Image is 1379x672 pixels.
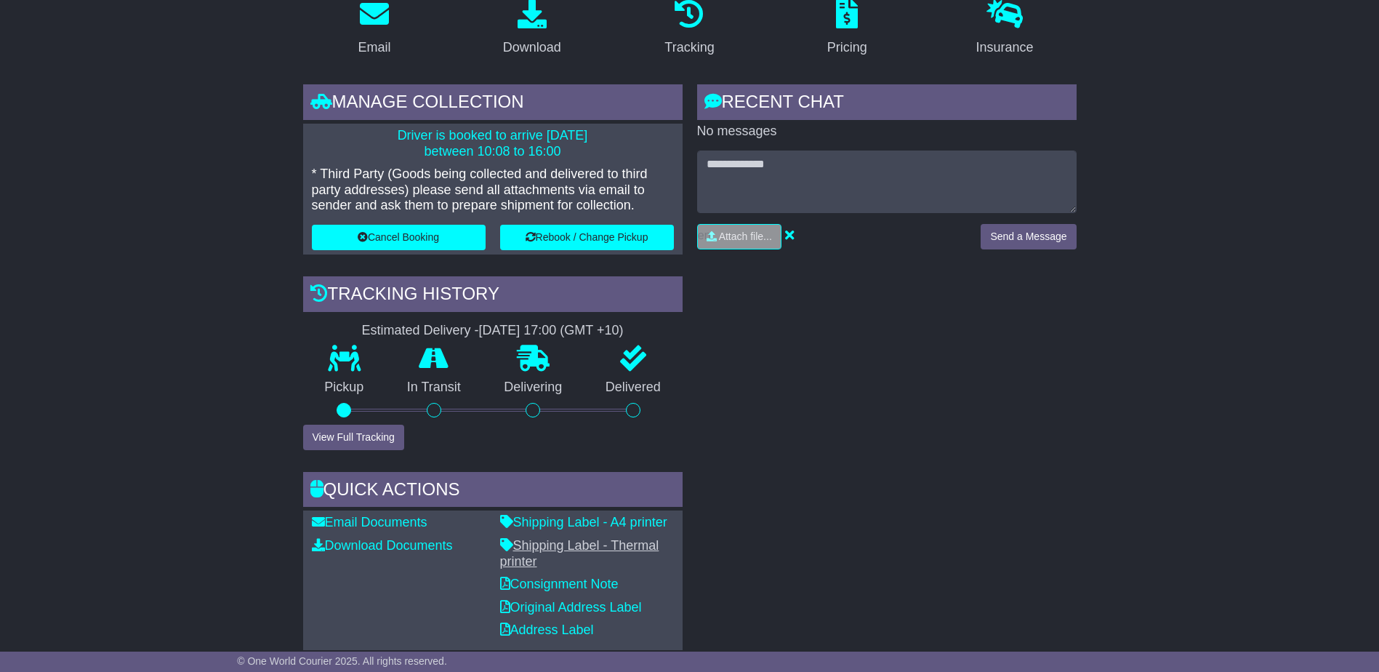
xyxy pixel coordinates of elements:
[500,538,659,569] a: Shipping Label - Thermal printer
[303,323,683,339] div: Estimated Delivery -
[303,84,683,124] div: Manage collection
[237,655,447,667] span: © One World Courier 2025. All rights reserved.
[312,128,674,159] p: Driver is booked to arrive [DATE] between 10:08 to 16:00
[500,623,594,637] a: Address Label
[584,380,683,396] p: Delivered
[503,38,561,57] div: Download
[483,380,584,396] p: Delivering
[479,323,624,339] div: [DATE] 17:00 (GMT +10)
[303,380,386,396] p: Pickup
[303,425,404,450] button: View Full Tracking
[827,38,867,57] div: Pricing
[500,577,619,591] a: Consignment Note
[697,124,1077,140] p: No messages
[697,84,1077,124] div: RECENT CHAT
[385,380,483,396] p: In Transit
[358,38,390,57] div: Email
[312,538,453,553] a: Download Documents
[303,276,683,316] div: Tracking history
[312,515,427,529] a: Email Documents
[500,225,674,250] button: Rebook / Change Pickup
[312,167,674,214] p: * Third Party (Goods being collected and delivered to third party addresses) please send all atta...
[303,472,683,511] div: Quick Actions
[981,224,1076,249] button: Send a Message
[976,38,1034,57] div: Insurance
[500,600,642,615] a: Original Address Label
[312,225,486,250] button: Cancel Booking
[664,38,714,57] div: Tracking
[500,515,667,529] a: Shipping Label - A4 printer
